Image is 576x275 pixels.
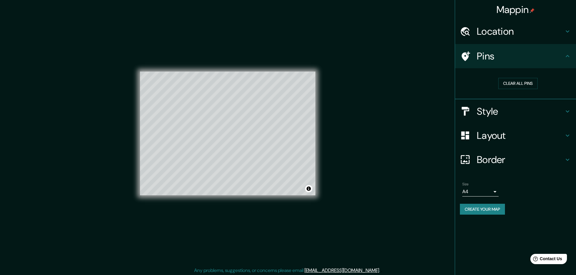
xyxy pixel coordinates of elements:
[304,267,379,273] a: [EMAIL_ADDRESS][DOMAIN_NAME]
[462,187,499,197] div: A4
[477,154,564,166] h4: Border
[498,78,538,89] button: Clear all pins
[455,123,576,148] div: Layout
[530,8,535,13] img: pin-icon.png
[522,251,569,268] iframe: Help widget launcher
[455,148,576,172] div: Border
[477,130,564,142] h4: Layout
[380,267,381,274] div: .
[462,181,469,187] label: Size
[455,19,576,43] div: Location
[496,4,535,16] h4: Mappin
[455,44,576,68] div: Pins
[455,99,576,123] div: Style
[194,267,380,274] p: Any problems, suggestions, or concerns please email .
[305,185,312,192] button: Toggle attribution
[477,105,564,117] h4: Style
[477,50,564,62] h4: Pins
[381,267,382,274] div: .
[477,25,564,37] h4: Location
[460,204,505,215] button: Create your map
